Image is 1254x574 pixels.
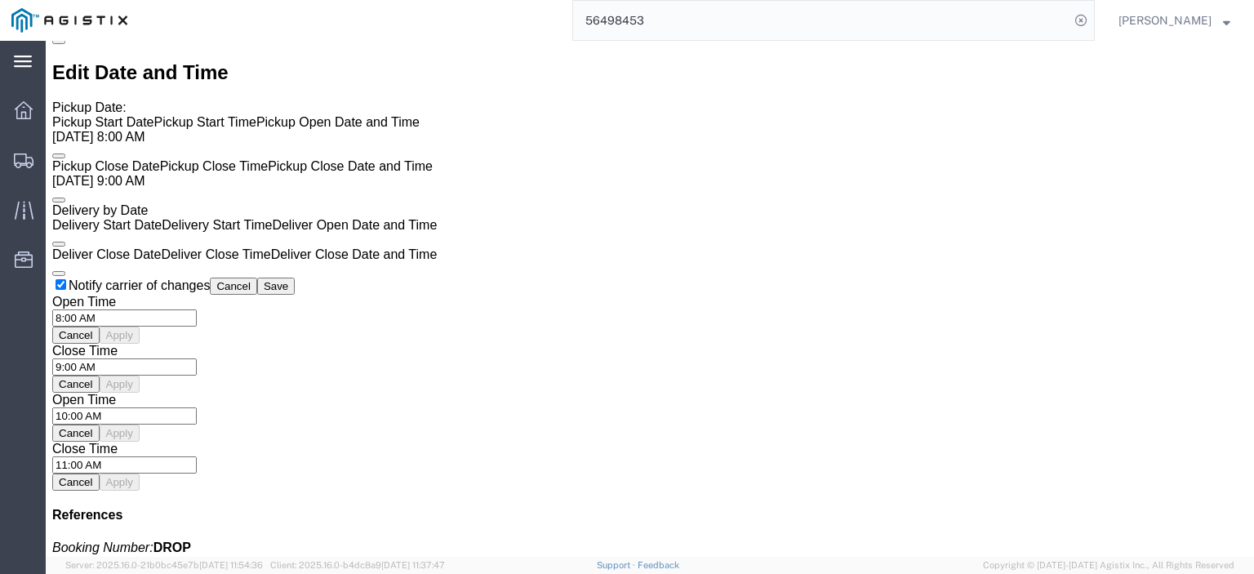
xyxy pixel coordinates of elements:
span: Server: 2025.16.0-21b0bc45e7b [65,560,263,570]
span: [DATE] 11:54:36 [199,560,263,570]
span: Jesse Jordan [1118,11,1212,29]
input: Search for shipment number, reference number [573,1,1069,40]
a: Support [597,560,638,570]
a: Feedback [638,560,679,570]
img: logo [11,8,127,33]
iframe: FS Legacy Container [46,41,1254,557]
span: Copyright © [DATE]-[DATE] Agistix Inc., All Rights Reserved [983,558,1234,572]
span: [DATE] 11:37:47 [381,560,445,570]
span: Client: 2025.16.0-b4dc8a9 [270,560,445,570]
button: [PERSON_NAME] [1118,11,1231,30]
